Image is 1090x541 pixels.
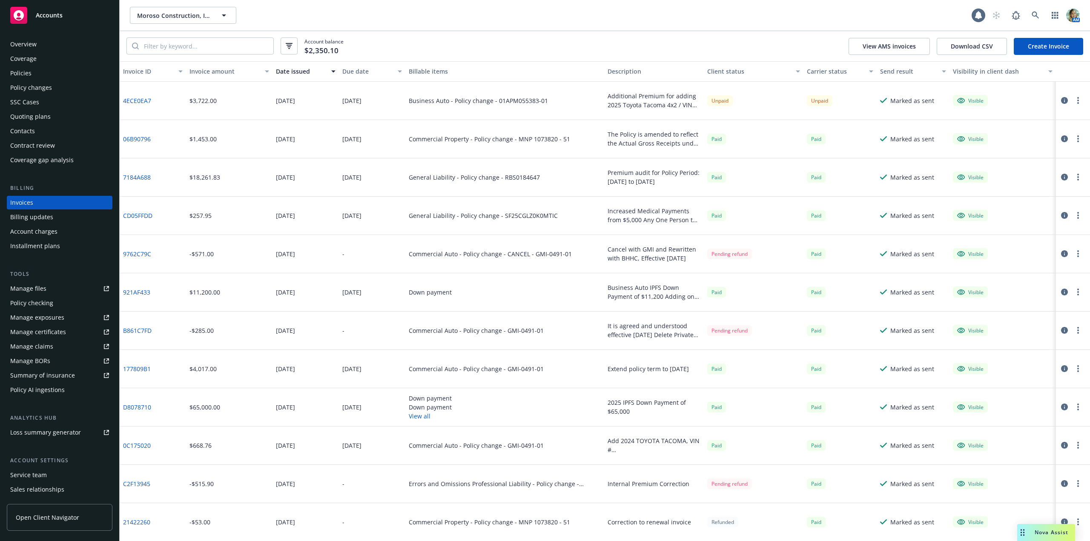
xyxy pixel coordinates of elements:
a: Manage BORs [7,354,112,368]
span: Moroso Construction, Inc. [137,11,211,20]
div: Paid [807,210,826,221]
div: Policy AI ingestions [10,383,65,397]
div: - [342,518,344,527]
div: Pending refund [707,325,752,336]
div: Premium audit for Policy Period: [DATE] to [DATE] [608,168,700,186]
div: Marked as sent [890,288,934,297]
a: C2F13945 [123,479,150,488]
span: Paid [807,249,826,259]
div: Invoice amount [189,67,260,76]
a: Invoices [7,196,112,209]
div: Manage exposures [10,311,64,324]
a: 7184A688 [123,173,151,182]
span: Paid [807,287,826,298]
a: Contacts [7,124,112,138]
div: Paid [807,440,826,451]
span: Paid [807,364,826,374]
div: Drag to move [1017,524,1028,541]
a: Manage certificates [7,325,112,339]
div: Policies [10,66,32,80]
div: Contacts [10,124,35,138]
div: Coverage [10,52,37,66]
div: $18,261.83 [189,173,220,182]
div: Additional Premium for adding 2025 Toyota Tacoma 4x2 / VIN [US_VEHICLE_IDENTIFICATION_NUMBER], ef... [608,92,700,109]
div: $4,017.00 [189,364,217,373]
div: [DATE] [276,211,295,220]
div: Paid [707,134,726,144]
div: Commercial Property - Policy change - MNP 1073820 - 51 [409,518,570,527]
div: Unpaid [707,95,733,106]
div: 2025 IPFS Down Payment of $65,000 [608,398,700,416]
a: CD05FFDD [123,211,152,220]
button: Nova Assist [1017,524,1075,541]
div: Down payment [409,288,452,297]
a: Policy AI ingestions [7,383,112,397]
button: Client status [704,61,803,82]
div: Paid [707,402,726,412]
a: Switch app [1047,7,1064,24]
div: -$53.00 [189,518,210,527]
div: Invoices [10,196,33,209]
button: Send result [877,61,950,82]
div: Marked as sent [890,518,934,527]
button: Invoice ID [120,61,186,82]
img: photo [1066,9,1080,22]
a: Manage claims [7,340,112,353]
div: $11,200.00 [189,288,220,297]
button: Moroso Construction, Inc. [130,7,236,24]
div: Marked as sent [890,173,934,182]
div: Paid [807,172,826,183]
div: Manage BORs [10,354,50,368]
span: Paid [707,287,726,298]
div: Marked as sent [890,326,934,335]
div: [DATE] [276,249,295,258]
a: 4ECE0EA7 [123,96,151,105]
div: Commercial Auto - Policy change - CANCEL - GMI-0491-01 [409,249,572,258]
a: Manage files [7,282,112,295]
div: Manage claims [10,340,53,353]
div: Pending refund [707,249,752,259]
div: Contract review [10,139,55,152]
div: Visible [957,518,984,526]
div: Errors and Omissions Professional Liability - Policy change - PSM0139846960 [409,479,601,488]
button: Date issued [272,61,339,82]
div: Paid [807,478,826,489]
a: Start snowing [988,7,1005,24]
a: 921AF433 [123,288,150,297]
div: Correction to renewal invoice [608,518,691,527]
div: SSC Cases [10,95,39,109]
button: Billable items [405,61,605,82]
button: Due date [339,61,405,82]
a: Loss summary generator [7,426,112,439]
div: [DATE] [276,441,295,450]
div: $668.76 [189,441,212,450]
div: Service team [10,468,47,482]
div: Paid [807,325,826,336]
div: Extend policy term to [DATE] [608,364,689,373]
div: Visible [957,135,984,143]
div: Paid [807,517,826,527]
div: Visible [957,365,984,372]
div: Summary of insurance [10,369,75,382]
div: Marked as sent [890,441,934,450]
a: Policies [7,66,112,80]
div: Installment plans [10,239,60,253]
a: 9762C79C [123,249,151,258]
div: Paid [807,402,826,412]
div: Add 2024 TOYOTA TACOMA, VIN #[US_VEHICLE_IDENTIFICATION_NUMBER] [608,436,700,454]
a: 06B90796 [123,135,151,143]
a: 21422260 [123,518,150,527]
div: -$285.00 [189,326,214,335]
div: Manage files [10,282,46,295]
div: [DATE] [342,96,361,105]
div: Analytics hub [7,414,112,422]
div: Policy checking [10,296,53,310]
a: Search [1027,7,1044,24]
div: Invoice ID [123,67,173,76]
span: Nova Assist [1035,529,1068,536]
div: Tools [7,270,112,278]
div: Date issued [276,67,326,76]
div: [DATE] [276,96,295,105]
